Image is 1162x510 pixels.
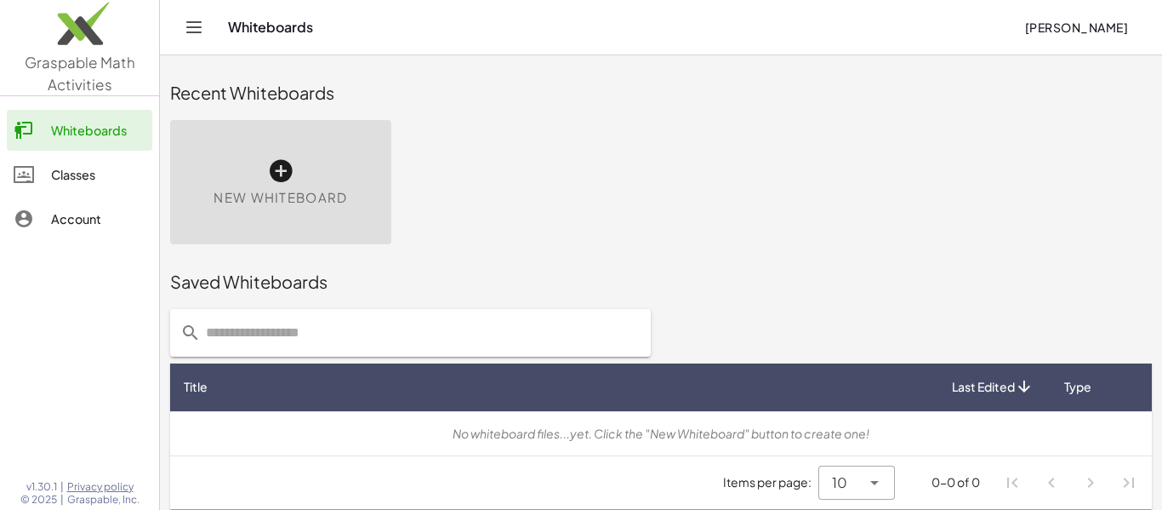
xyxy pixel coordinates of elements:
[832,473,847,493] span: 10
[1011,12,1142,43] button: [PERSON_NAME]
[184,378,208,396] span: Title
[184,425,1138,443] div: No whiteboard files...yet. Click the "New Whiteboard" button to create one!
[1024,20,1128,35] span: [PERSON_NAME]
[51,120,145,140] div: Whiteboards
[952,378,1015,396] span: Last Edited
[20,493,57,507] span: © 2025
[60,493,64,507] span: |
[931,473,980,491] div: 0-0 of 0
[51,209,145,229] div: Account
[67,493,140,507] span: Graspable, Inc.
[994,463,1148,502] nav: Pagination Navigation
[7,110,152,151] a: Whiteboards
[723,473,818,491] span: Items per page:
[170,270,1152,294] div: Saved Whiteboards
[1064,378,1091,396] span: Type
[7,198,152,239] a: Account
[170,81,1152,105] div: Recent Whiteboards
[7,154,152,195] a: Classes
[25,53,135,94] span: Graspable Math Activities
[180,323,201,343] i: prepended action
[214,188,347,208] span: New Whiteboard
[51,164,145,185] div: Classes
[60,480,64,494] span: |
[26,480,57,494] span: v1.30.1
[67,480,140,494] a: Privacy policy
[180,14,208,41] button: Toggle navigation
